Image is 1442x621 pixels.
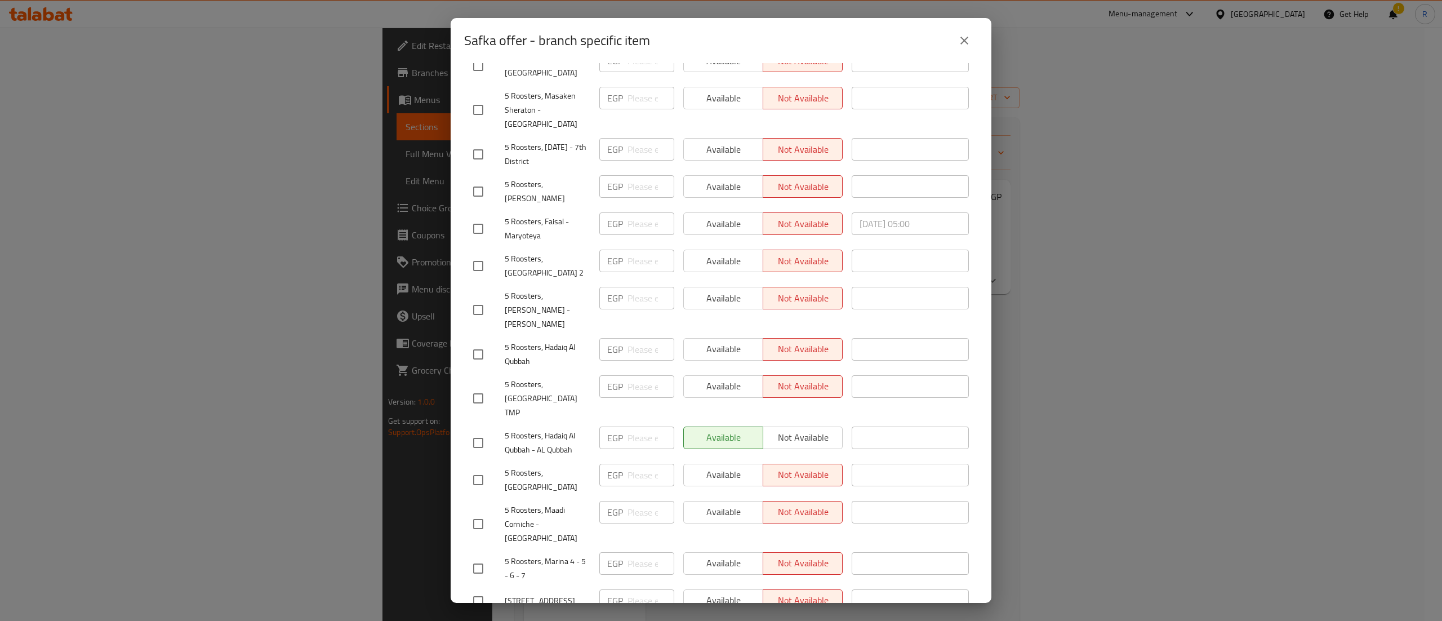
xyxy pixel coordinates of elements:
[505,215,590,243] span: 5 Roosters, Faisal - Maryoteya
[505,140,590,168] span: 5 Roosters, [DATE] - 7th District
[607,343,623,356] p: EGP
[627,250,674,272] input: Please enter price
[627,501,674,524] input: Please enter price
[607,180,623,193] p: EGP
[607,91,623,105] p: EGP
[505,252,590,280] span: 5 Roosters, [GEOGRAPHIC_DATA] 2
[607,291,623,305] p: EGP
[627,175,674,198] input: Please enter price
[505,289,590,331] span: 5 Roosters, [PERSON_NAME] - [PERSON_NAME]
[607,431,623,445] p: EGP
[951,27,978,54] button: close
[627,464,674,486] input: Please enter price
[607,380,623,393] p: EGP
[505,503,590,545] span: 5 Roosters, Maadi Corniche - [GEOGRAPHIC_DATA]
[505,89,590,131] span: 5 Roosters, Masaken Sheraton - [GEOGRAPHIC_DATA]
[607,143,623,156] p: EGP
[627,87,674,109] input: Please enter price
[505,555,590,583] span: 5 Roosters, Marina 4 - 5 - 6 - 7
[607,594,623,607] p: EGP
[607,468,623,482] p: EGP
[505,52,590,80] span: 5 Roosters, [GEOGRAPHIC_DATA]
[627,338,674,361] input: Please enter price
[627,375,674,398] input: Please enter price
[607,217,623,230] p: EGP
[627,287,674,309] input: Please enter price
[627,138,674,161] input: Please enter price
[627,212,674,235] input: Please enter price
[627,589,674,612] input: Please enter price
[607,254,623,268] p: EGP
[505,178,590,206] span: 5 Roosters, [PERSON_NAME]
[505,594,590,608] span: [STREET_ADDRESS]
[607,505,623,519] p: EGP
[627,552,674,575] input: Please enter price
[505,340,590,369] span: 5 Roosters, Hadaiq Al Qubbah
[505,378,590,420] span: 5 Roosters, [GEOGRAPHIC_DATA] TMP
[607,557,623,570] p: EGP
[464,32,650,50] h2: Safka offer - branch specific item
[505,429,590,457] span: 5 Roosters, Hadaiq Al Qubbah - AL Qubbah
[607,54,623,68] p: EGP
[505,466,590,494] span: 5 Roosters, [GEOGRAPHIC_DATA]
[627,427,674,449] input: Please enter price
